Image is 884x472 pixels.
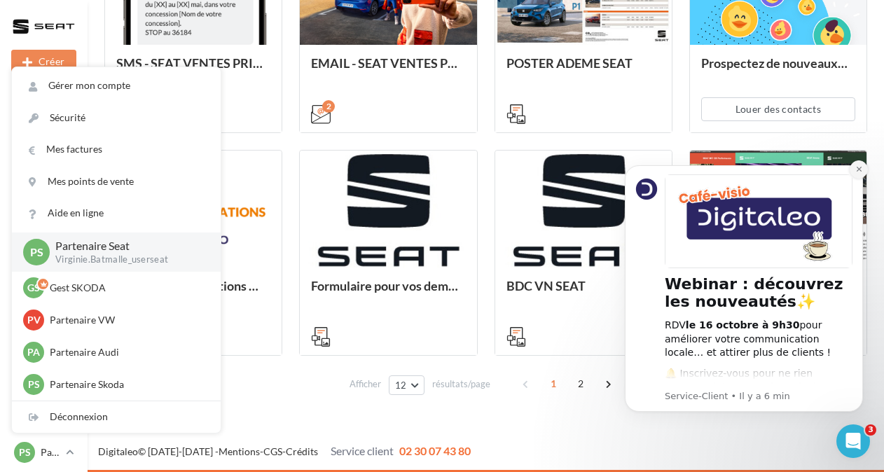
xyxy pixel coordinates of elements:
span: 1 [542,373,565,395]
a: Aide en ligne [12,197,221,229]
button: Louer des contacts [701,97,855,121]
div: POSTER ADEME SEAT [506,56,661,84]
a: PS Partenaire Seat [11,439,76,466]
a: Crédits [286,445,318,457]
iframe: Intercom live chat [836,424,870,458]
button: Créer [11,50,76,74]
span: Service client [331,444,394,457]
a: Mes factures [12,134,221,165]
span: © [DATE]-[DATE] - - - [98,445,471,457]
div: 2 [322,100,335,113]
span: PA [27,345,40,359]
p: Partenaire Skoda [50,377,204,391]
p: Virginie.Batmalle_userseat [55,254,198,266]
div: Prospectez de nouveaux contacts [701,56,855,84]
div: Formulaire pour vos demandes [311,279,465,307]
button: 12 [389,375,424,395]
a: CGS [263,445,282,457]
span: GS [27,281,40,295]
p: Partenaire VW [50,313,204,327]
p: Partenaire Seat [41,445,60,459]
span: 2 [569,373,592,395]
span: résultats/page [432,377,490,391]
div: BDC VN SEAT [506,279,661,307]
span: PV [27,313,41,327]
p: Partenaire Seat [55,238,198,254]
span: 12 [395,380,407,391]
div: EMAIL - SEAT VENTES PRIVEES [311,56,465,84]
span: Afficher [350,377,381,391]
p: Partenaire Audi [50,345,204,359]
span: 02 30 07 43 80 [399,444,471,457]
a: Digitaleo [98,445,138,457]
p: Gest SKODA [50,281,204,295]
a: Sécurité [12,102,221,134]
a: Gérer mon compte [12,70,221,102]
div: SMS - SEAT VENTES PRIVEES [116,56,270,84]
span: 3 [865,424,876,436]
span: PS [28,377,40,391]
div: Déconnexion [12,401,221,433]
a: Mentions [219,445,260,457]
iframe: Intercom notifications message [604,148,884,465]
span: PS [19,445,31,459]
div: Nouvelle campagne [11,50,76,74]
span: PS [30,244,43,260]
a: Mes points de vente [12,166,221,197]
